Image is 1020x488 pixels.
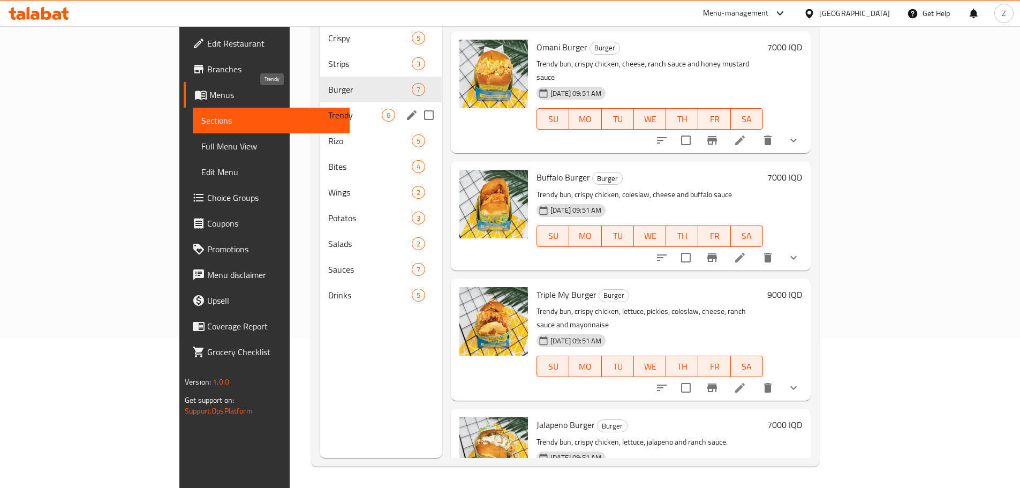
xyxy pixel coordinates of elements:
[459,40,528,108] img: Omani Burger
[207,217,341,230] span: Coupons
[666,108,698,130] button: TH
[328,160,412,173] span: Bites
[787,134,800,147] svg: Show Choices
[537,436,763,449] p: Trendy bun, crispy chicken, lettuce, jalapeno and ranch sauce.
[592,172,623,185] div: Burger
[459,287,528,356] img: Triple My Burger
[734,251,746,264] a: Edit menu item
[819,7,890,19] div: [GEOGRAPHIC_DATA]
[412,85,425,95] span: 7
[598,420,627,432] span: Burger
[328,57,412,70] div: Strips
[328,186,412,199] span: Wings
[404,107,420,123] button: edit
[207,37,341,50] span: Edit Restaurant
[537,226,569,247] button: SU
[184,185,350,211] a: Choice Groups
[320,77,442,102] div: Burger7
[185,393,234,407] span: Get support on:
[702,359,726,374] span: FR
[412,33,425,43] span: 5
[412,213,425,223] span: 3
[541,359,565,374] span: SU
[734,134,746,147] a: Edit menu item
[569,226,601,247] button: MO
[184,82,350,108] a: Menus
[209,88,341,101] span: Menus
[201,140,341,153] span: Full Menu View
[787,381,800,394] svg: Show Choices
[546,336,606,346] span: [DATE] 09:51 AM
[702,111,726,127] span: FR
[606,111,630,127] span: TU
[412,263,425,276] div: items
[537,39,587,55] span: Omani Burger
[193,159,350,185] a: Edit Menu
[599,289,629,302] div: Burger
[185,375,211,389] span: Version:
[207,191,341,204] span: Choice Groups
[193,108,350,133] a: Sections
[184,262,350,288] a: Menu disclaimer
[412,57,425,70] div: items
[412,265,425,275] span: 7
[699,245,725,271] button: Branch-specific-item
[320,154,442,179] div: Bites4
[328,32,412,44] span: Crispy
[767,417,802,432] h6: 7000 IQD
[320,205,442,231] div: Potatos3
[328,109,382,122] span: Trendy
[590,42,619,54] span: Burger
[193,133,350,159] a: Full Menu View
[320,282,442,308] div: Drinks5
[201,166,341,178] span: Edit Menu
[328,237,412,250] span: Salads
[755,127,781,153] button: delete
[207,268,341,281] span: Menu disclaimer
[767,40,802,55] h6: 7000 IQD
[412,160,425,173] div: items
[599,289,629,302] span: Burger
[781,245,806,271] button: show more
[675,377,697,399] span: Select to update
[537,356,569,377] button: SU
[675,246,697,269] span: Select to update
[412,32,425,44] div: items
[320,257,442,282] div: Sauces7
[787,251,800,264] svg: Show Choices
[320,179,442,205] div: Wings2
[207,243,341,256] span: Promotions
[537,287,596,303] span: Triple My Burger
[638,111,662,127] span: WE
[320,51,442,77] div: Strips3
[606,228,630,244] span: TU
[382,109,395,122] div: items
[698,226,730,247] button: FR
[781,375,806,401] button: show more
[731,108,763,130] button: SA
[634,108,666,130] button: WE
[597,419,628,432] div: Burger
[184,313,350,339] a: Coverage Report
[537,108,569,130] button: SU
[537,169,590,185] span: Buffalo Burger
[602,356,634,377] button: TU
[537,188,763,201] p: Trendy bun, crispy chicken, coleslaw, cheese and buffalo sauce
[546,88,606,99] span: [DATE] 09:51 AM
[328,289,412,302] span: Drinks
[670,228,694,244] span: TH
[699,127,725,153] button: Branch-specific-item
[412,162,425,172] span: 4
[412,187,425,198] span: 2
[184,288,350,313] a: Upsell
[213,375,229,389] span: 1.0.0
[328,83,412,96] span: Burger
[537,57,763,84] p: Trendy bun, crispy chicken, cheese, ranch sauce and honey mustard sauce
[537,305,763,332] p: Trendy bun, crispy chicken, lettuce, pickles, coleslaw, cheese, ranch sauce and mayonnaise
[602,226,634,247] button: TU
[767,287,802,302] h6: 9000 IQD
[320,25,442,51] div: Crispy5
[735,228,759,244] span: SA
[573,228,597,244] span: MO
